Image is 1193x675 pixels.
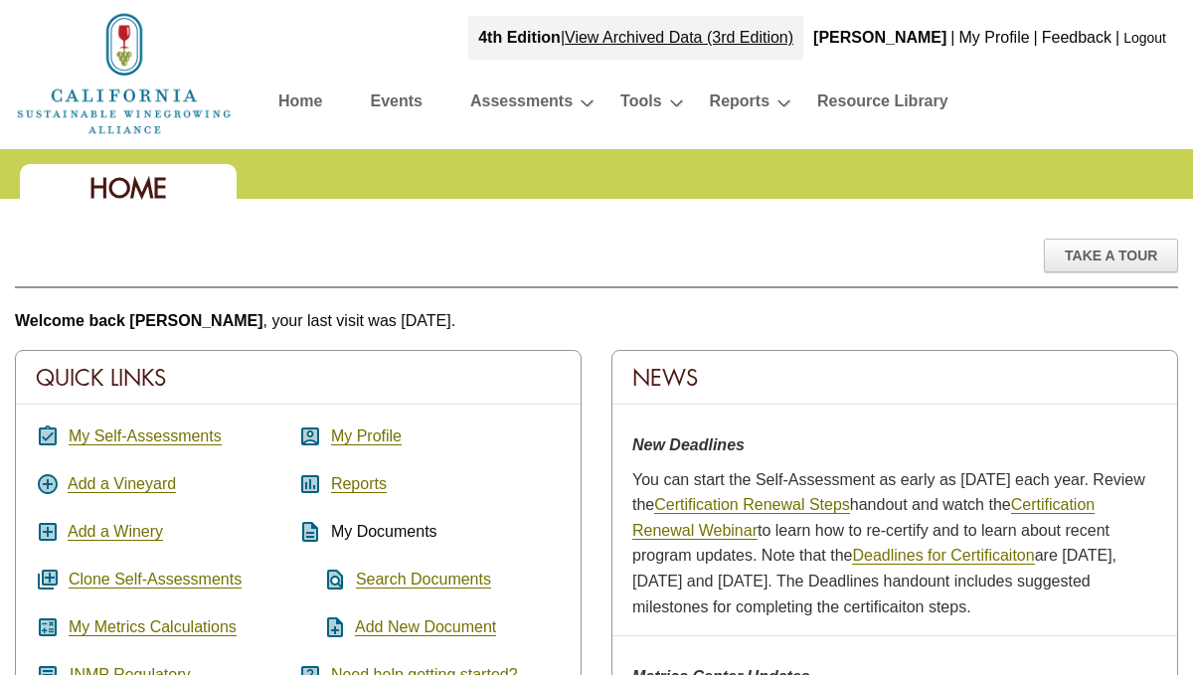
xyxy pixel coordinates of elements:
b: Welcome back [PERSON_NAME] [15,312,263,329]
a: Certification Renewal Steps [654,496,850,514]
i: calculate [36,615,60,639]
span: Home [89,171,167,206]
a: Assessments [470,87,573,122]
a: Clone Self-Assessments [69,571,242,589]
i: description [298,520,322,544]
div: | [468,16,803,60]
a: Tools [620,87,661,122]
a: Reports [331,475,387,493]
a: My Profile [958,29,1029,46]
a: Reports [710,87,769,122]
a: Feedback [1042,29,1111,46]
a: Home [278,87,322,122]
a: Home [15,64,234,81]
a: View Archived Data (3rd Edition) [565,29,793,46]
a: Add New Document [355,618,496,636]
img: logo_cswa2x.png [15,10,234,137]
i: account_box [298,424,322,448]
b: [PERSON_NAME] [813,29,946,46]
a: My Profile [331,427,402,445]
a: Certification Renewal Webinar [632,496,1095,540]
div: Take A Tour [1044,239,1178,272]
i: add_circle [36,472,60,496]
a: Add a Winery [68,523,163,541]
i: note_add [298,615,347,639]
span: My Documents [331,523,437,540]
div: Quick Links [16,351,581,405]
a: Resource Library [817,87,948,122]
a: Search Documents [356,571,491,589]
i: assignment_turned_in [36,424,60,448]
strong: 4th Edition [478,29,561,46]
i: assessment [298,472,322,496]
div: | [1113,16,1121,60]
strong: New Deadlines [632,436,745,453]
p: You can start the Self-Assessment as early as [DATE] each year. Review the handout and watch the ... [632,467,1157,620]
div: | [1032,16,1040,60]
div: | [948,16,956,60]
i: add_box [36,520,60,544]
div: News [612,351,1177,405]
i: find_in_page [298,568,347,591]
i: queue [36,568,60,591]
a: Events [370,87,422,122]
a: My Self-Assessments [69,427,222,445]
a: Logout [1123,30,1166,46]
a: Deadlines for Certificaiton [852,547,1034,565]
p: , your last visit was [DATE]. [15,308,1178,334]
a: My Metrics Calculations [69,618,237,636]
a: Add a Vineyard [68,475,176,493]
